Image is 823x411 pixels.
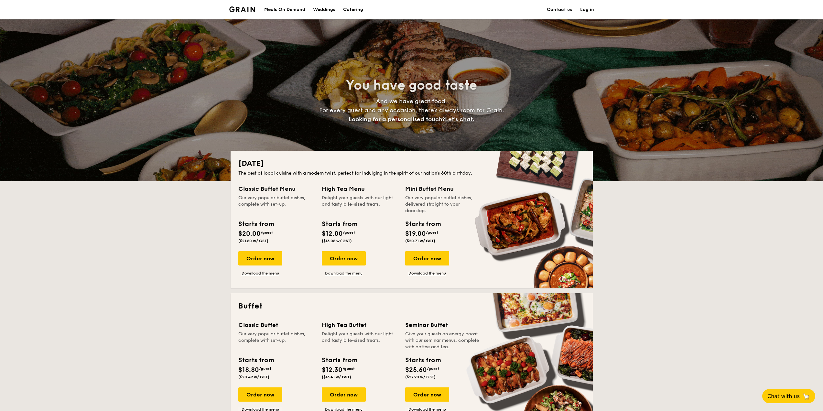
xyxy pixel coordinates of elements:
div: Classic Buffet [238,320,314,330]
span: /guest [343,230,355,235]
span: /guest [342,366,355,371]
a: Download the menu [405,271,449,276]
span: $25.60 [405,366,427,374]
div: Order now [238,251,282,265]
div: Delight your guests with our light and tasty bite-sized treats. [322,331,397,350]
span: ($20.49 w/ GST) [238,375,269,379]
div: Our very popular buffet dishes, delivered straight to your doorstep. [405,195,481,214]
div: Classic Buffet Menu [238,184,314,193]
span: ($13.08 w/ GST) [322,239,352,243]
div: Starts from [322,219,357,229]
span: ($20.71 w/ GST) [405,239,435,243]
div: Seminar Buffet [405,320,481,330]
div: Starts from [238,355,274,365]
span: 🦙 [802,393,810,400]
div: Order now [322,251,366,265]
div: Order now [322,387,366,402]
span: /guest [426,230,438,235]
img: Grain [229,6,255,12]
div: The best of local cuisine with a modern twist, perfect for indulging in the spirit of our nation’... [238,170,585,177]
span: $12.30 [322,366,342,374]
h2: Buffet [238,301,585,311]
span: ($21.80 w/ GST) [238,239,268,243]
a: Download the menu [322,271,366,276]
span: Let's chat. [445,116,474,123]
div: High Tea Menu [322,184,397,193]
div: Starts from [238,219,274,229]
div: Mini Buffet Menu [405,184,481,193]
span: ($27.90 w/ GST) [405,375,436,379]
span: $18.80 [238,366,259,374]
div: Our very popular buffet dishes, complete with set-up. [238,195,314,214]
div: High Tea Buffet [322,320,397,330]
span: $19.00 [405,230,426,238]
span: /guest [427,366,439,371]
div: Starts from [405,219,440,229]
span: ($13.41 w/ GST) [322,375,351,379]
div: Starts from [322,355,357,365]
div: Our very popular buffet dishes, complete with set-up. [238,331,314,350]
h2: [DATE] [238,158,585,169]
div: Give your guests an energy boost with our seminar menus, complete with coffee and tea. [405,331,481,350]
div: Order now [238,387,282,402]
div: Order now [405,387,449,402]
span: $20.00 [238,230,261,238]
div: Starts from [405,355,440,365]
span: $12.00 [322,230,343,238]
a: Download the menu [238,271,282,276]
div: Delight your guests with our light and tasty bite-sized treats. [322,195,397,214]
a: Logotype [229,6,255,12]
span: /guest [259,366,271,371]
button: Chat with us🦙 [762,389,815,403]
span: /guest [261,230,273,235]
span: Chat with us [767,393,800,399]
div: Order now [405,251,449,265]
